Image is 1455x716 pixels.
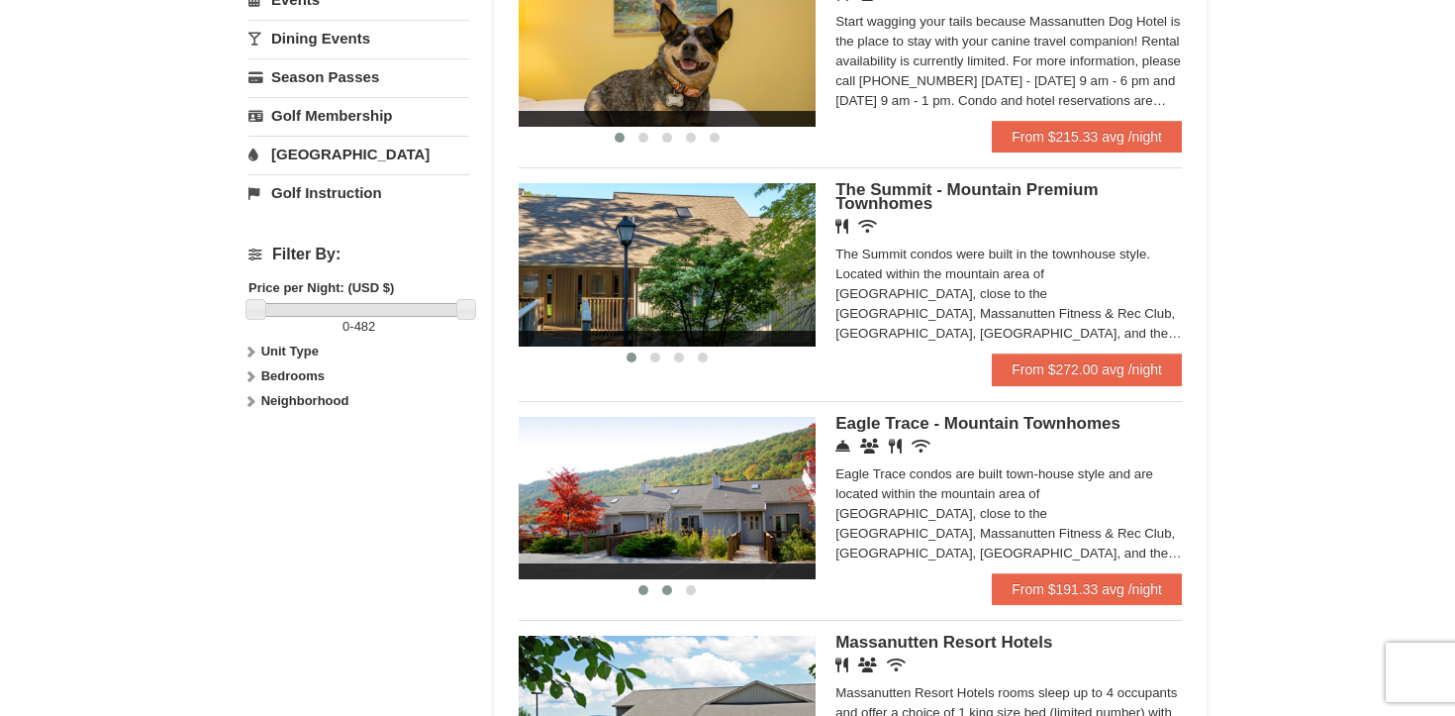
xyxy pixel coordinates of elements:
span: 0 [342,319,349,334]
div: Start wagging your tails because Massanutten Dog Hotel is the place to stay with your canine trav... [835,12,1182,111]
i: Restaurant [835,658,848,672]
i: Wireless Internet (free) [912,439,930,454]
a: Golf Membership [248,97,469,134]
h4: Filter By: [248,246,469,263]
span: The Summit - Mountain Premium Townhomes [835,180,1098,213]
strong: Bedrooms [261,368,325,383]
i: Restaurant [835,219,848,234]
span: 482 [354,319,376,334]
strong: Unit Type [261,344,319,358]
label: - [248,317,469,337]
a: [GEOGRAPHIC_DATA] [248,136,469,172]
a: Golf Instruction [248,174,469,211]
span: Massanutten Resort Hotels [835,633,1052,652]
div: Eagle Trace condos are built town-house style and are located within the mountain area of [GEOGRA... [835,464,1182,563]
strong: Price per Night: (USD $) [248,280,394,295]
i: Wireless Internet (free) [887,658,906,672]
i: Concierge Desk [835,439,850,454]
i: Banquet Facilities [858,658,877,672]
i: Conference Facilities [860,439,879,454]
span: Eagle Trace - Mountain Townhomes [835,414,1120,433]
strong: Neighborhood [261,393,349,408]
a: From $191.33 avg /night [992,573,1182,605]
div: The Summit condos were built in the townhouse style. Located within the mountain area of [GEOGRAP... [835,245,1182,344]
a: From $272.00 avg /night [992,354,1182,385]
a: From $215.33 avg /night [992,121,1182,153]
a: Season Passes [248,58,469,95]
i: Wireless Internet (free) [858,219,877,234]
a: Dining Events [248,20,469,56]
i: Restaurant [889,439,902,454]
